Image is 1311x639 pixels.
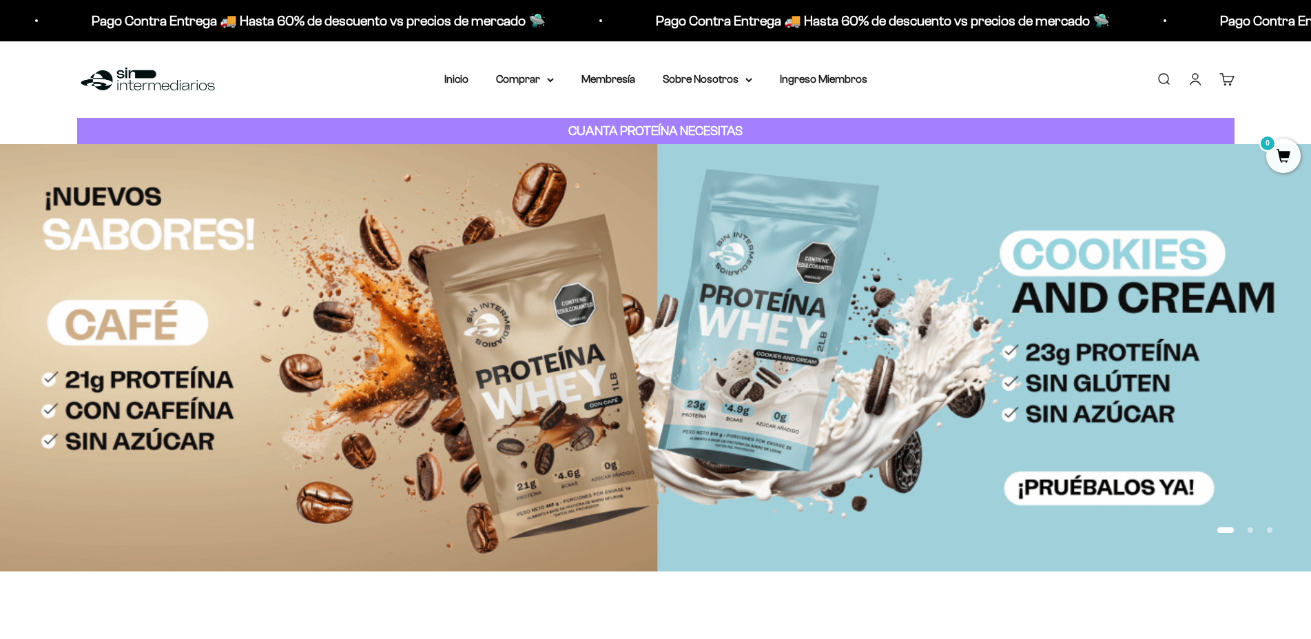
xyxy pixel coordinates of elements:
[780,73,867,85] a: Ingreso Miembros
[663,70,752,88] summary: Sobre Nosotros
[653,10,1107,32] p: Pago Contra Entrega 🚚 Hasta 60% de descuento vs precios de mercado 🛸
[89,10,543,32] p: Pago Contra Entrega 🚚 Hasta 60% de descuento vs precios de mercado 🛸
[1259,135,1276,152] mark: 0
[444,73,468,85] a: Inicio
[1266,150,1301,165] a: 0
[568,123,743,138] strong: CUANTA PROTEÍNA NECESITAS
[581,73,635,85] a: Membresía
[496,70,554,88] summary: Comprar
